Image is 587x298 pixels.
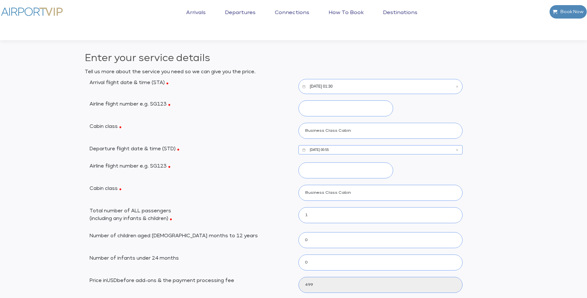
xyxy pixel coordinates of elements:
[327,10,365,26] a: How to book
[107,278,117,283] span: USD
[298,146,309,153] svg: Calendar icon
[298,83,309,90] svg: Calendar icon
[85,255,294,262] label: Number of infants under 24 months
[85,79,294,87] label: Arrival flight date & time (STA)
[557,5,583,19] span: Book Now
[85,185,294,192] label: Cabin class
[85,51,502,66] h2: Enter your service details
[223,10,257,26] a: Departures
[549,5,587,19] a: Book Now
[85,207,294,223] label: Total number of ALL passengers (including any infants & children)
[85,162,294,170] label: Airline flight number e.g. SG123
[452,146,463,153] button: Clear value
[85,68,502,76] p: Tell us more about the service you need so we can give you the price.
[452,83,463,90] button: Clear value
[85,100,294,108] label: Airline flight number e.g. SG123
[85,123,294,130] label: Cabin class
[85,145,294,153] label: Departure flight date & time (STD)
[298,79,463,94] input: Datepicker input
[185,10,207,26] a: Arrivals
[381,10,419,26] a: Destinations
[85,232,294,240] label: Number of children aged [DEMOGRAPHIC_DATA] months to 12 years
[273,10,311,26] a: Connections
[85,277,294,285] label: Price in before add-ons & the payment processing fee
[298,145,463,154] input: Datepicker input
